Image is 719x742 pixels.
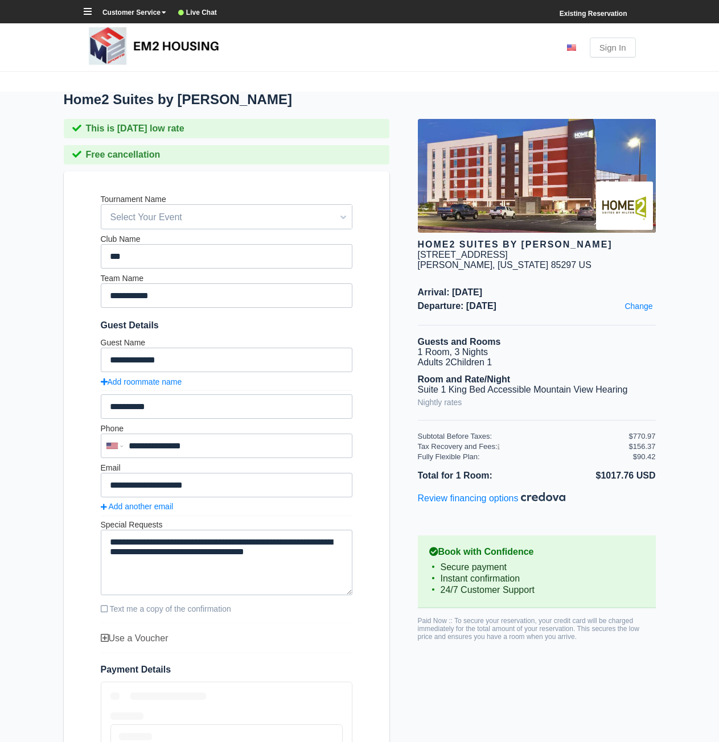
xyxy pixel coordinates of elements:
[101,208,352,227] span: Select Your Event
[101,665,171,674] span: Payment Details
[186,9,217,17] b: Live Chat
[629,432,656,440] div: $770.97
[418,119,656,233] img: hotel image
[101,338,146,347] label: Guest Name
[84,26,224,66] img: Screen-Shot-2022-01-12-at-4.17.38-PM.png
[429,562,644,573] li: Secure payment
[418,301,656,311] span: Departure: [DATE]
[622,299,655,314] a: Change
[418,337,501,347] b: Guests and Rooms
[418,240,656,250] div: Home2 Suites by [PERSON_NAME]
[178,9,216,17] a: Live Chat
[418,347,656,357] li: 1 Room, 3 Nights
[418,374,511,384] b: Room and Rate/Night
[418,260,495,270] span: [PERSON_NAME],
[101,520,163,529] label: Special Requests
[418,617,639,641] span: Paid Now :: To secure your reservation, your credit card will be charged immediately for the tota...
[560,10,627,18] a: Existing Reservation
[418,442,629,451] div: Tax Recovery and Fees:
[596,182,653,230] img: Brand logo for Home2 Suites by Hilton Gilbert
[101,195,166,204] label: Tournament Name
[418,250,508,260] div: [STREET_ADDRESS]
[471,43,553,53] li: [PHONE_NUMBER]
[101,463,121,472] label: Email
[101,274,143,283] label: Team Name
[429,584,644,596] li: 24/7 Customer Support
[629,442,656,451] div: $156.37
[64,92,418,108] h1: Home2 Suites by [PERSON_NAME]
[64,145,389,164] div: Free cancellation
[101,377,182,386] a: Add roommate name
[102,435,126,457] div: United States: +1
[429,573,644,584] li: Instant confirmation
[102,9,167,17] b: Customer Service
[101,320,352,331] span: Guest Details
[101,424,124,433] label: Phone
[498,260,548,270] span: [US_STATE]
[590,38,636,57] a: Sign In
[418,452,633,461] div: Fully Flexible Plan:
[418,432,629,440] div: Subtotal Before Taxes:
[418,395,462,410] a: Nightly rates
[633,452,656,461] div: $90.42
[418,385,656,395] li: Suite 1 King Bed Accessible Mountain View Hearing
[101,502,352,511] a: Add another email
[418,357,656,368] li: Adults 2
[64,119,389,138] div: This is [DATE] low rate
[101,633,352,644] div: Use a Voucher
[101,234,141,244] label: Club Name
[418,287,656,298] span: Arrival: [DATE]
[101,600,352,618] label: Text me a copy of the confirmation
[418,493,565,503] a: Review financing options
[450,357,492,367] span: Children 1
[429,547,644,557] b: Book with Confidence
[418,468,537,483] li: Total for 1 Room:
[537,468,656,483] li: $1017.76 USD
[551,260,577,270] span: 85297
[418,493,521,503] span: Review financing options
[579,260,591,270] span: US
